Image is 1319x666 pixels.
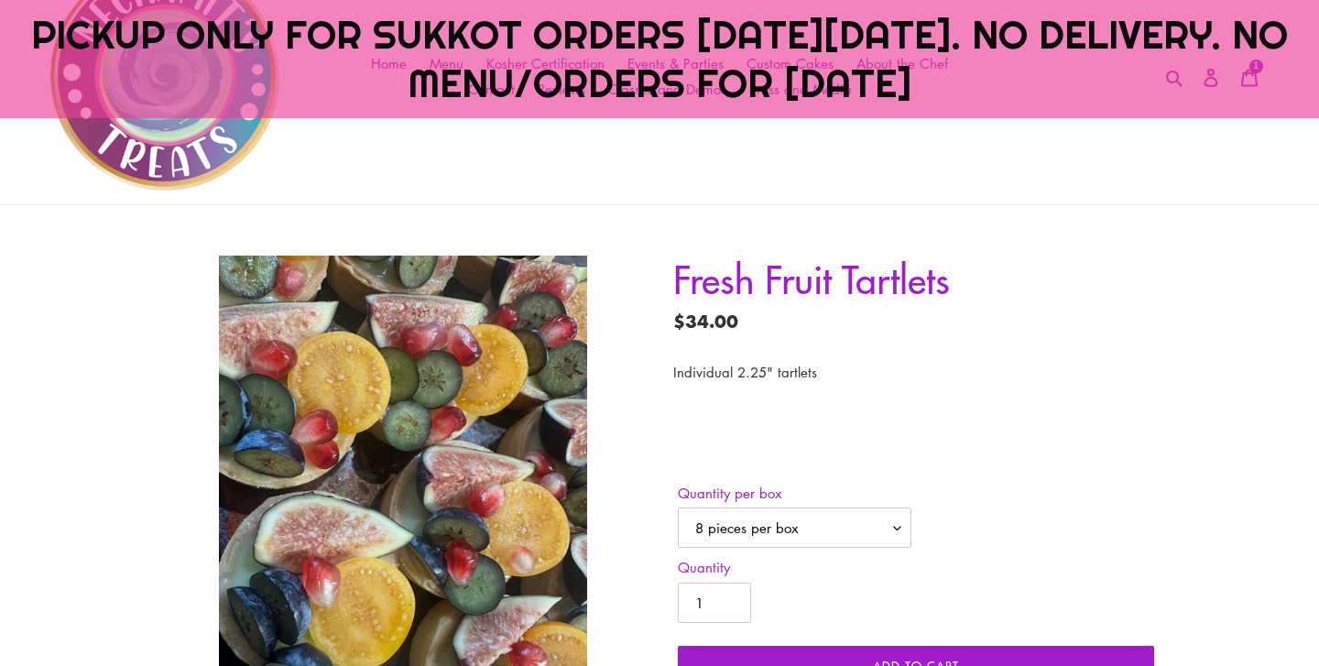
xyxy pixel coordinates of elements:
label: Quantity per box [678,483,911,504]
label: Quantity [678,557,911,578]
span: PICKUP ONLY FOR SUKKOT ORDERS [DATE][DATE]. NO DELIVERY. NO MENU/ORDERS FOR [DATE] [31,10,1288,107]
p: Individual 2.25" tartlets [673,362,1159,383]
span: $34.00 [673,307,738,333]
h1: Fresh Fruit Tartlets [673,256,1159,300]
